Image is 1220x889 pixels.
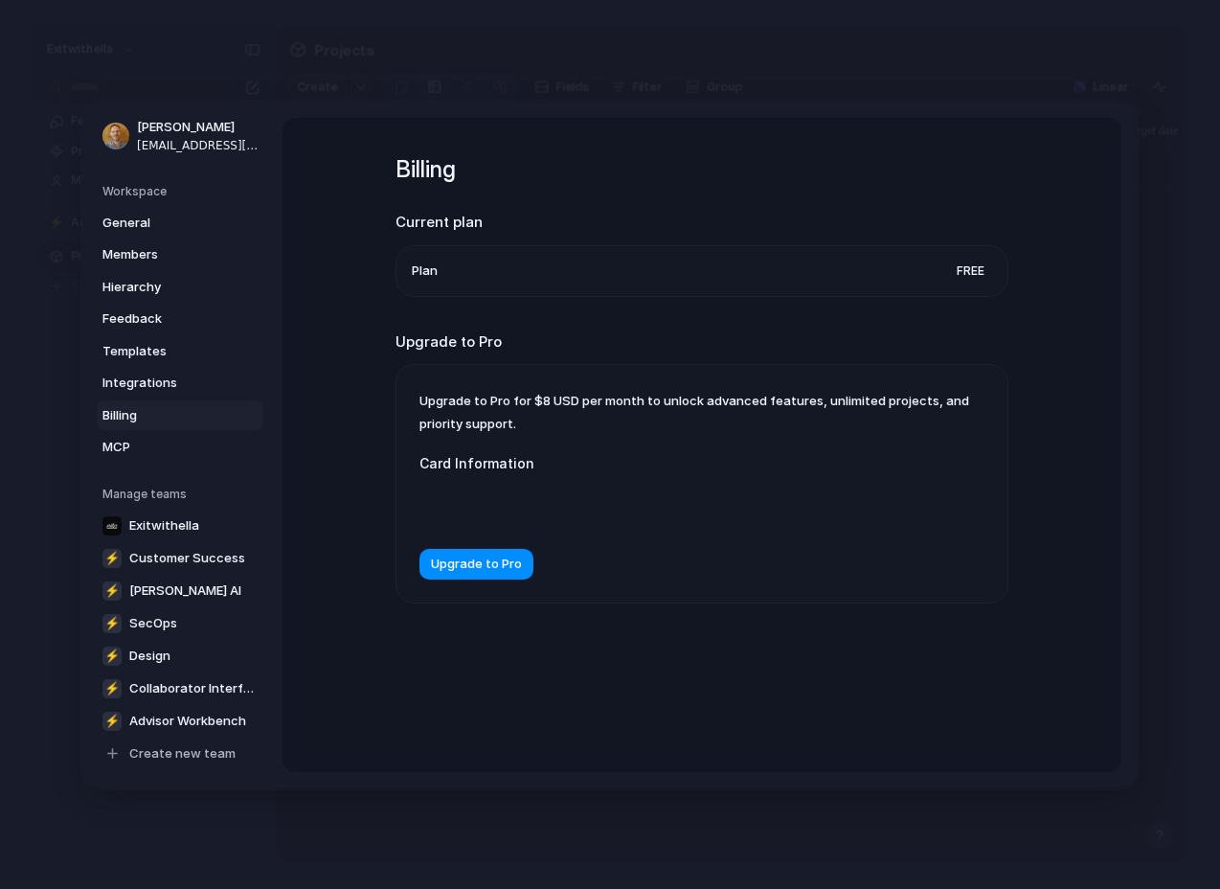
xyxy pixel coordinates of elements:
span: Members [102,245,225,264]
a: ⚡Collaborator Interface [97,672,266,703]
div: ⚡ [102,711,122,730]
a: MCP [97,432,263,463]
h5: Account [102,87,263,104]
span: [PERSON_NAME] AI [129,581,241,600]
a: Integrations [97,368,263,399]
div: ⚡ [102,548,122,567]
a: ⚡[PERSON_NAME] AI [97,575,266,605]
span: [PERSON_NAME] [137,118,260,137]
div: ⚡ [102,646,122,665]
a: ⚡Customer Success [97,542,266,573]
span: Plan [412,261,438,280]
span: Customer Success [129,548,245,567]
span: SecOps [129,613,177,632]
div: ⚡ [102,678,122,697]
span: Billing [102,405,225,424]
h5: Manage teams [102,485,263,502]
span: Feedback [102,309,225,329]
span: Free [949,258,992,283]
span: Create new team [129,743,236,763]
a: [PERSON_NAME][EMAIL_ADDRESS][DOMAIN_NAME] [97,112,263,160]
a: Create new team [97,738,266,768]
h2: Upgrade to Pro [395,331,1008,353]
a: ⚡SecOps [97,607,266,638]
label: Card Information [419,453,802,473]
span: Integrations [102,374,225,393]
h5: Workspace [102,182,263,199]
a: ⚡Design [97,640,266,671]
span: Design [129,646,170,665]
span: [EMAIL_ADDRESS][DOMAIN_NAME] [137,136,260,153]
span: Exitwithella [129,515,199,535]
span: Upgrade to Pro for $8 USD per month to unlock advanced features, unlimited projects, and priority... [419,393,969,431]
a: Billing [97,399,263,430]
a: Members [97,239,263,270]
div: ⚡ [102,613,122,632]
iframe: Secure card payment input frame [435,496,787,514]
span: Upgrade to Pro [431,555,522,574]
h2: Current plan [395,212,1008,234]
span: Templates [102,341,225,360]
h1: Billing [395,152,1008,187]
span: Collaborator Interface [129,678,260,697]
span: Hierarchy [102,277,225,296]
button: Upgrade to Pro [419,549,533,580]
a: Hierarchy [97,271,263,302]
span: Advisor Workbench [129,711,246,730]
span: MCP [102,438,225,457]
a: Exitwithella [97,510,266,540]
a: Feedback [97,304,263,334]
a: ⚡Advisor Workbench [97,705,266,736]
div: ⚡ [102,581,122,600]
a: Templates [97,335,263,366]
a: General [97,207,263,238]
span: General [102,213,225,232]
